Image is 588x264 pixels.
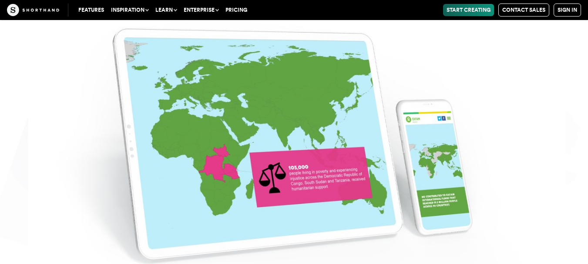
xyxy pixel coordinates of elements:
a: Start Creating [443,4,494,16]
img: The Craft [7,4,59,16]
a: Sign in [554,3,581,17]
a: Pricing [222,4,251,16]
a: Contact Sales [498,3,549,17]
button: Enterprise [180,4,222,16]
a: Features [75,4,108,16]
button: Inspiration [108,4,152,16]
button: Learn [152,4,180,16]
